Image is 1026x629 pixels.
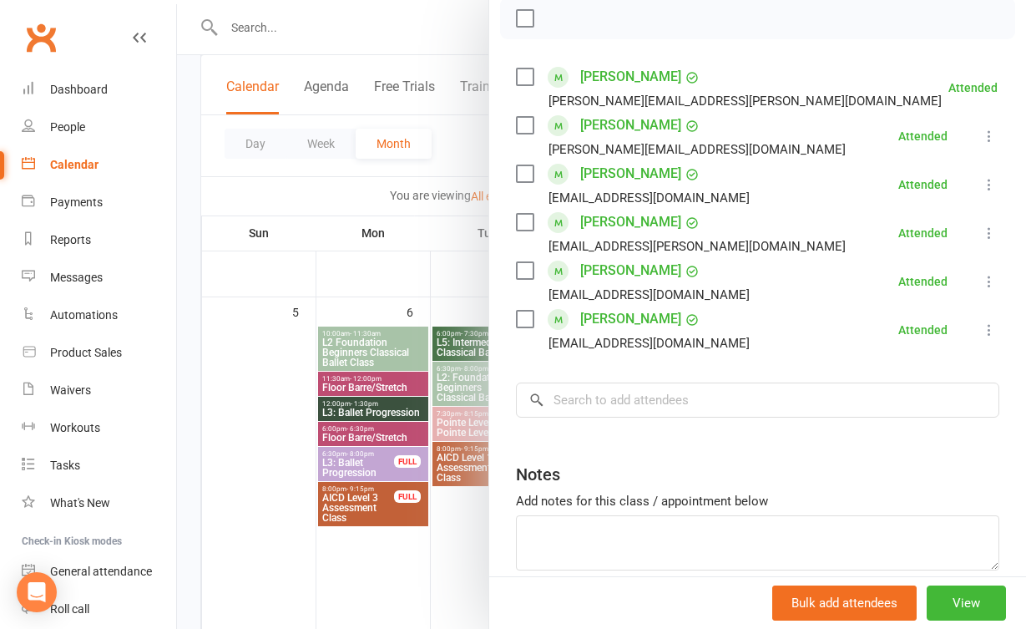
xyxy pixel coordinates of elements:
div: Calendar [50,158,99,171]
div: Dashboard [50,83,108,96]
a: Clubworx [20,17,62,58]
a: Reports [22,221,176,259]
div: [EMAIL_ADDRESS][DOMAIN_NAME] [548,284,750,306]
div: Waivers [50,383,91,397]
a: Automations [22,297,176,334]
a: [PERSON_NAME] [580,160,681,187]
div: Automations [50,308,118,322]
div: Attended [898,276,948,287]
a: Dashboard [22,71,176,109]
button: View [927,586,1006,621]
a: Messages [22,259,176,297]
div: Attended [898,179,948,190]
a: Calendar [22,146,176,184]
a: [PERSON_NAME] [580,306,681,332]
div: Payments [50,195,103,209]
div: Attended [948,82,998,94]
div: Reports [50,233,91,246]
div: General attendance [50,565,152,578]
div: [EMAIL_ADDRESS][DOMAIN_NAME] [548,332,750,354]
input: Search to add attendees [516,383,999,418]
div: Product Sales [50,346,122,359]
a: Tasks [22,447,176,484]
div: Messages [50,271,103,284]
div: Add notes for this class / appointment below [516,491,999,511]
div: What's New [50,496,110,510]
div: Attended [898,324,948,336]
div: [EMAIL_ADDRESS][PERSON_NAME][DOMAIN_NAME] [548,236,846,257]
div: [EMAIL_ADDRESS][DOMAIN_NAME] [548,187,750,209]
div: [PERSON_NAME][EMAIL_ADDRESS][PERSON_NAME][DOMAIN_NAME] [548,90,942,112]
div: Attended [898,227,948,239]
div: Roll call [50,602,89,616]
div: Notes [516,463,560,486]
a: [PERSON_NAME] [580,112,681,139]
a: Roll call [22,591,176,628]
a: [PERSON_NAME] [580,63,681,90]
div: People [50,120,85,134]
a: Workouts [22,409,176,447]
a: Product Sales [22,334,176,372]
div: [PERSON_NAME][EMAIL_ADDRESS][DOMAIN_NAME] [548,139,846,160]
a: [PERSON_NAME] [580,209,681,236]
a: Payments [22,184,176,221]
div: Attended [898,130,948,142]
a: General attendance kiosk mode [22,553,176,591]
a: People [22,109,176,146]
a: What's New [22,484,176,522]
a: [PERSON_NAME] [580,257,681,284]
div: Tasks [50,459,80,472]
button: Bulk add attendees [772,586,917,621]
div: Workouts [50,421,100,434]
a: Waivers [22,372,176,409]
div: Open Intercom Messenger [17,572,57,612]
